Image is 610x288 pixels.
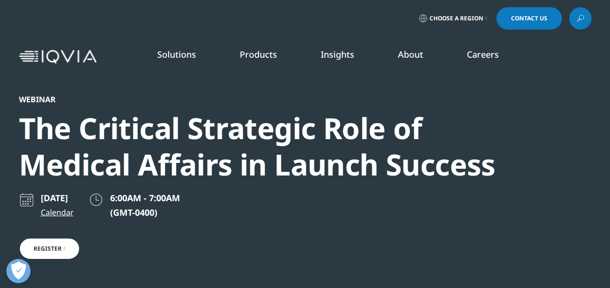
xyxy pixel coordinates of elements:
[496,7,562,30] a: Contact Us
[41,192,74,204] p: [DATE]
[19,110,539,183] div: The Critical Strategic Role of Medical Affairs in Launch Success
[19,238,80,260] a: Register
[429,15,483,22] span: Choose a Region
[41,207,74,218] a: Calendar
[100,34,592,80] nav: Primary
[6,259,31,283] button: Open Preferences
[511,16,547,21] span: Contact Us
[110,207,180,218] p: (GMT-0400)
[19,192,34,208] img: calendar
[240,48,277,60] a: Products
[467,48,499,60] a: Careers
[157,48,196,60] a: Solutions
[88,192,104,208] img: clock
[398,48,423,60] a: About
[321,48,354,60] a: Insights
[19,50,97,64] img: IQVIA Healthcare Information Technology and Pharma Clinical Research Company
[19,95,539,104] div: Webinar
[110,192,180,204] span: 6:00AM - 7:00AM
